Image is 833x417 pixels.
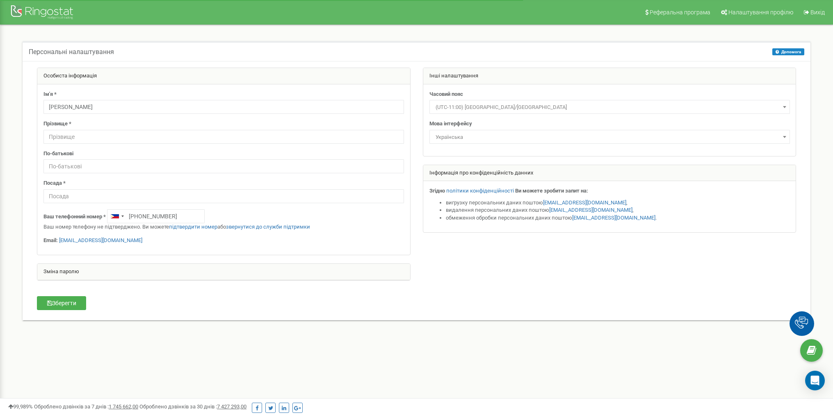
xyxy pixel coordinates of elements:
label: Ваш телефонний номер * [43,213,106,221]
strong: Email: [43,237,58,243]
label: Часовий пояс [429,91,463,98]
a: [EMAIL_ADDRESS][DOMAIN_NAME] [549,207,632,213]
span: (UTC-11:00) Pacific/Midway [432,102,787,113]
input: Прізвище [43,130,404,144]
span: Налаштування профілю [728,9,793,16]
a: [EMAIL_ADDRESS][DOMAIN_NAME] [59,237,142,243]
span: Українська [432,131,787,143]
span: Вихід [810,9,825,16]
input: По-батькові [43,159,404,173]
label: Прізвище * [43,120,71,128]
span: 99,989% [8,403,33,410]
div: Інші налаштування [423,68,796,84]
strong: Ви можете зробити запит на: [515,188,588,194]
u: 1 745 662,00 [109,403,138,410]
a: звернутися до служби підтримки [226,224,310,230]
h5: Персональні налаштування [29,48,114,56]
div: Інформація про конфіденційність данних [423,165,796,181]
a: [EMAIL_ADDRESS][DOMAIN_NAME] [572,215,655,221]
p: Ваш номер телефону не підтверджено. Ви можете або [43,223,404,231]
button: Зберегти [37,296,86,310]
div: Open Intercom Messenger [805,371,825,390]
strong: Згідно [429,188,445,194]
li: обмеження обробки персональних даних поштою . [446,214,790,222]
input: Посада [43,189,404,203]
li: видалення персональних даних поштою , [446,206,790,214]
a: політики конфіденційності [446,188,514,194]
span: Оброблено дзвінків за 7 днів : [34,403,138,410]
button: Допомога [772,48,804,55]
input: Ім'я [43,100,404,114]
div: Особиста інформація [37,68,410,84]
u: 7 427 293,00 [217,403,246,410]
span: Реферальна програма [650,9,710,16]
div: Telephone country code [107,210,126,223]
a: підтвердити номер [169,224,217,230]
label: Ім'я * [43,91,57,98]
label: Мова інтерфейсу [429,120,472,128]
label: По-батькові [43,150,73,158]
a: [EMAIL_ADDRESS][DOMAIN_NAME] [543,199,626,206]
li: вигрузку персональних даних поштою , [446,199,790,207]
input: +1-800-555-55-55 [107,209,205,223]
span: Українська [429,130,790,144]
label: Посада * [43,179,66,187]
span: (UTC-11:00) Pacific/Midway [429,100,790,114]
span: Оброблено дзвінків за 30 днів : [139,403,246,410]
div: Зміна паролю [37,264,410,280]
